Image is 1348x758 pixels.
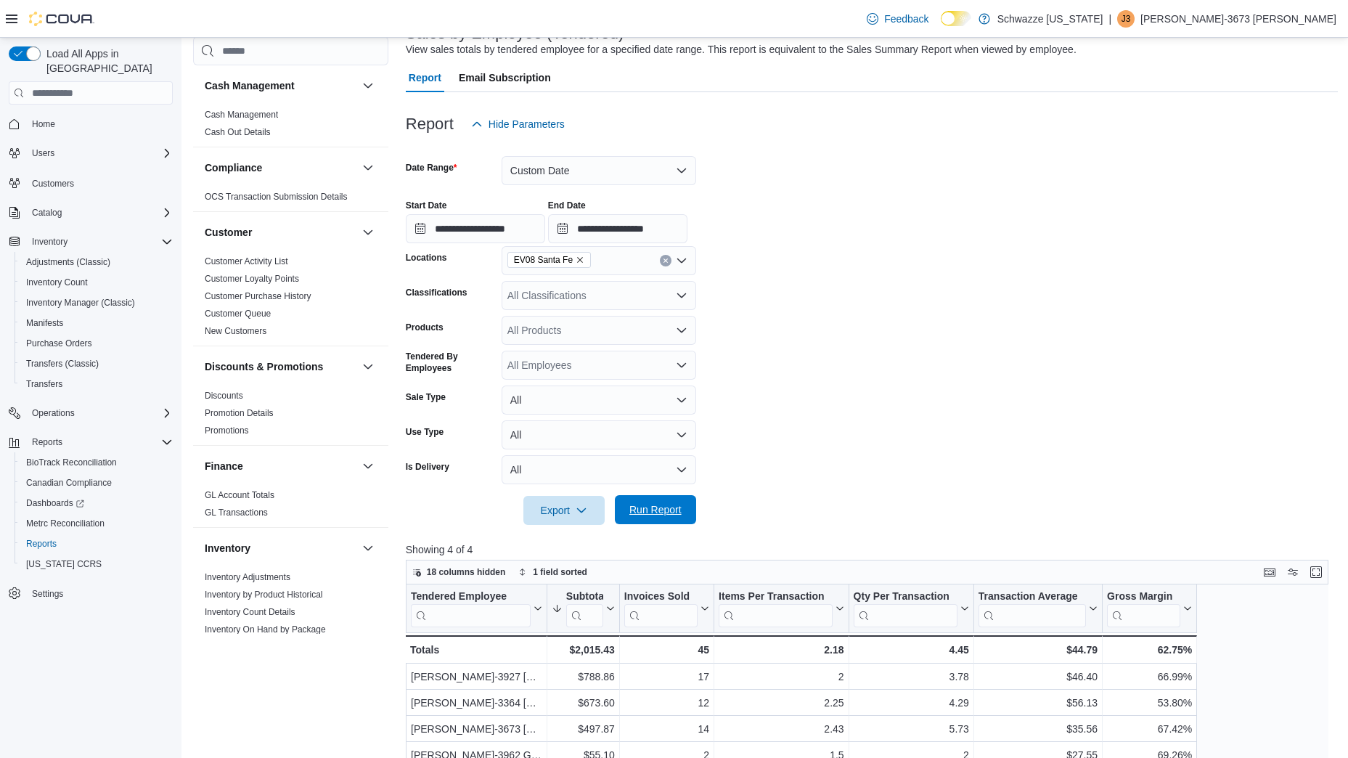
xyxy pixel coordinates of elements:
[552,590,615,627] button: Subtotal
[548,200,586,211] label: End Date
[205,191,348,203] span: OCS Transaction Submission Details
[205,109,278,121] span: Cash Management
[979,641,1098,659] div: $44.79
[20,294,173,311] span: Inventory Manager (Classic)
[502,156,696,185] button: Custom Date
[3,203,179,223] button: Catalog
[406,162,457,174] label: Date Range
[406,322,444,333] label: Products
[20,555,107,573] a: [US_STATE] CCRS
[26,204,173,221] span: Catalog
[26,204,68,221] button: Catalog
[205,541,250,555] h3: Inventory
[205,459,356,473] button: Finance
[512,563,593,581] button: 1 field sorted
[26,378,62,390] span: Transfers
[406,200,447,211] label: Start Date
[193,387,388,445] div: Discounts & Promotions
[406,287,467,298] label: Classifications
[3,232,179,252] button: Inventory
[359,159,377,176] button: Compliance
[406,115,454,133] h3: Report
[205,507,268,518] span: GL Transactions
[26,277,88,288] span: Inventory Count
[719,641,844,659] div: 2.18
[552,720,615,738] div: $497.87
[406,214,545,243] input: Press the down key to open a popover containing a calendar.
[20,274,94,291] a: Inventory Count
[205,589,323,600] span: Inventory by Product Historical
[624,720,709,738] div: 14
[853,720,968,738] div: 5.73
[676,325,687,336] button: Open list of options
[3,432,179,452] button: Reports
[26,256,110,268] span: Adjustments (Classic)
[205,127,271,137] a: Cash Out Details
[979,590,1086,604] div: Transaction Average
[624,590,698,604] div: Invoices Sold
[205,326,266,336] a: New Customers
[1107,668,1192,685] div: 66.99%
[548,214,687,243] input: Press the down key to open a popover containing a calendar.
[409,63,441,92] span: Report
[489,117,565,131] span: Hide Parameters
[26,404,173,422] span: Operations
[20,555,173,573] span: Washington CCRS
[523,496,605,525] button: Export
[719,720,844,738] div: 2.43
[32,236,68,248] span: Inventory
[15,333,179,354] button: Purchase Orders
[407,563,512,581] button: 18 columns hidden
[502,386,696,415] button: All
[1122,10,1131,28] span: J3
[853,668,968,685] div: 3.78
[20,454,123,471] a: BioTrack Reconciliation
[193,106,388,147] div: Cash Management
[205,78,295,93] h3: Cash Management
[205,110,278,120] a: Cash Management
[853,694,968,712] div: 4.29
[26,358,99,370] span: Transfers (Classic)
[205,359,356,374] button: Discounts & Promotions
[205,572,290,582] a: Inventory Adjustments
[20,515,110,532] a: Metrc Reconciliation
[32,207,62,219] span: Catalog
[205,273,299,285] span: Customer Loyalty Points
[20,355,173,372] span: Transfers (Classic)
[15,272,179,293] button: Inventory Count
[20,375,173,393] span: Transfers
[459,63,551,92] span: Email Subscription
[205,624,326,635] span: Inventory On Hand by Package
[15,473,179,493] button: Canadian Compliance
[205,489,274,501] span: GL Account Totals
[411,720,542,738] div: [PERSON_NAME]-3673 [PERSON_NAME]
[26,477,112,489] span: Canadian Compliance
[9,107,173,642] nav: Complex example
[32,436,62,448] span: Reports
[1307,563,1325,581] button: Enter fullscreen
[3,113,179,134] button: Home
[205,309,271,319] a: Customer Queue
[26,174,173,192] span: Customers
[552,641,615,659] div: $2,015.43
[853,590,957,604] div: Qty Per Transaction
[660,255,671,266] button: Clear input
[853,590,968,627] button: Qty Per Transaction
[676,359,687,371] button: Open list of options
[20,253,116,271] a: Adjustments (Classic)
[20,375,68,393] a: Transfers
[997,10,1103,28] p: Schwazze [US_STATE]
[719,694,844,712] div: 2.25
[32,588,63,600] span: Settings
[566,590,603,627] div: Subtotal
[26,584,173,603] span: Settings
[15,554,179,574] button: [US_STATE] CCRS
[20,494,90,512] a: Dashboards
[979,590,1086,627] div: Transaction Average
[359,358,377,375] button: Discounts & Promotions
[26,518,105,529] span: Metrc Reconciliation
[20,355,105,372] a: Transfers (Classic)
[26,144,60,162] button: Users
[406,542,1338,557] p: Showing 4 of 4
[20,515,173,532] span: Metrc Reconciliation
